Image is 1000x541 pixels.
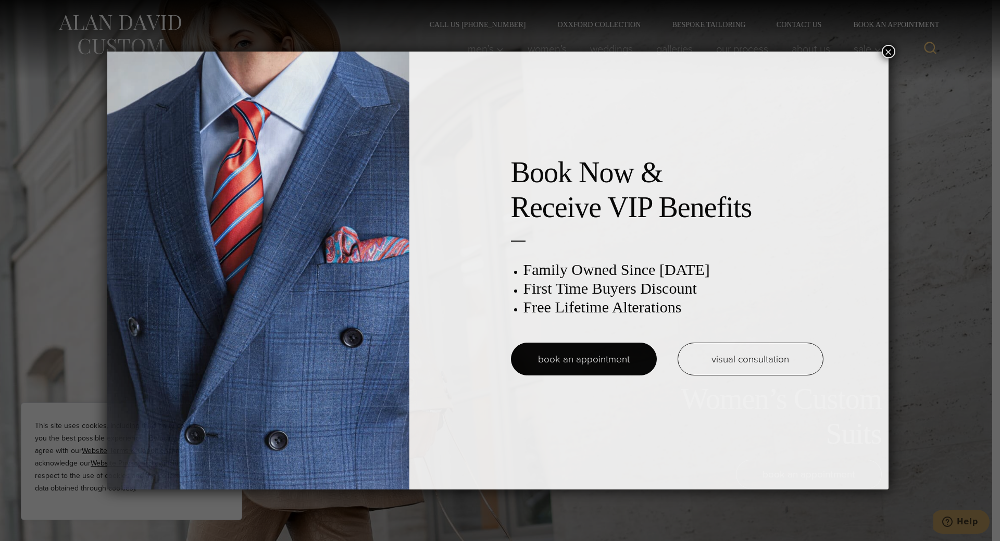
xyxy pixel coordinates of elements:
[23,7,45,17] span: Help
[523,260,823,279] h3: Family Owned Since [DATE]
[523,298,823,317] h3: Free Lifetime Alterations
[523,279,823,298] h3: First Time Buyers Discount
[882,45,895,58] button: Close
[678,343,823,375] a: visual consultation
[511,155,823,225] h2: Book Now & Receive VIP Benefits
[511,343,657,375] a: book an appointment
